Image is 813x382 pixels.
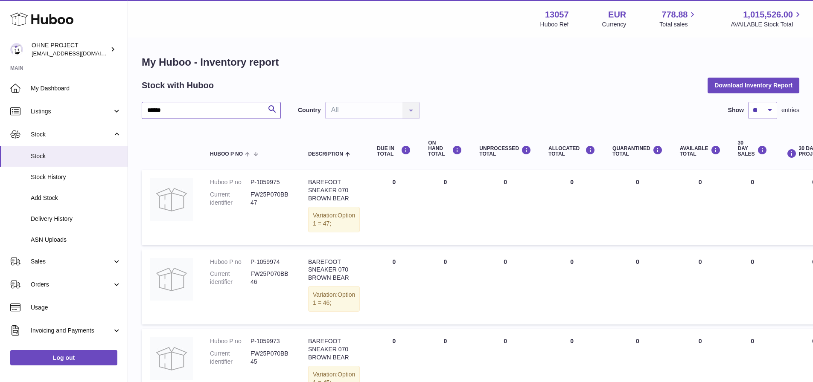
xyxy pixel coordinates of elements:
a: 1,015,526.00 AVAILABLE Stock Total [731,9,803,29]
div: Huboo Ref [540,20,569,29]
span: My Dashboard [31,84,121,93]
div: ON HAND Total [428,140,462,157]
a: Log out [10,350,117,365]
td: 0 [540,170,604,245]
img: product image [150,178,193,221]
td: 0 [368,249,420,324]
span: 778.88 [661,9,688,20]
div: UNPROCESSED Total [479,145,531,157]
img: internalAdmin-13057@internal.huboo.com [10,43,23,56]
span: Invoicing and Payments [31,327,112,335]
td: 0 [471,249,540,324]
div: ALLOCATED Total [548,145,595,157]
span: Huboo P no [210,151,243,157]
td: 0 [420,170,471,245]
span: 0 [636,338,639,344]
h1: My Huboo - Inventory report [142,55,799,69]
span: Add Stock [31,194,121,202]
td: 0 [671,249,729,324]
dt: Current identifier [210,350,251,366]
div: 30 DAY SALES [738,140,767,157]
span: Stock [31,152,121,160]
span: Option 1 = 47; [313,212,355,227]
td: 0 [729,249,776,324]
div: BAREFOOT SNEAKER 070 BROWN BEAR [308,258,360,282]
span: AVAILABLE Stock Total [731,20,803,29]
span: Usage [31,304,121,312]
td: 0 [368,170,420,245]
label: Country [298,106,321,114]
td: 0 [729,170,776,245]
span: Listings [31,107,112,116]
span: 0 [636,179,639,185]
dd: P-1059975 [251,178,291,186]
dt: Current identifier [210,270,251,286]
td: 0 [420,249,471,324]
span: Delivery History [31,215,121,223]
td: 0 [540,249,604,324]
a: 778.88 Total sales [659,9,697,29]
div: BAREFOOT SNEAKER 070 BROWN BEAR [308,178,360,203]
span: [EMAIL_ADDRESS][DOMAIN_NAME] [32,50,125,57]
label: Show [728,106,744,114]
dt: Huboo P no [210,337,251,345]
span: 1,015,526.00 [743,9,793,20]
span: 0 [636,258,639,265]
div: DUE IN TOTAL [377,145,411,157]
img: product image [150,337,193,380]
dt: Current identifier [210,191,251,207]
span: Description [308,151,343,157]
h2: Stock with Huboo [142,80,214,91]
div: Variation: [308,286,360,312]
div: Variation: [308,207,360,232]
div: BAREFOOT SNEAKER 070 BROWN BEAR [308,337,360,362]
strong: EUR [608,9,626,20]
dt: Huboo P no [210,178,251,186]
td: 0 [671,170,729,245]
td: 0 [471,170,540,245]
span: Total sales [659,20,697,29]
span: entries [781,106,799,114]
dd: P-1059973 [251,337,291,345]
strong: 13057 [545,9,569,20]
button: Download Inventory Report [708,78,799,93]
img: product image [150,258,193,301]
div: AVAILABLE Total [680,145,721,157]
span: Stock [31,130,112,139]
span: Sales [31,258,112,266]
span: Stock History [31,173,121,181]
span: ASN Uploads [31,236,121,244]
div: Currency [602,20,627,29]
dd: P-1059974 [251,258,291,266]
div: QUARANTINED Total [612,145,663,157]
span: Orders [31,281,112,289]
dt: Huboo P no [210,258,251,266]
div: OHNE PROJECT [32,41,108,58]
dd: FW25P070BB47 [251,191,291,207]
dd: FW25P070BB45 [251,350,291,366]
dd: FW25P070BB46 [251,270,291,286]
